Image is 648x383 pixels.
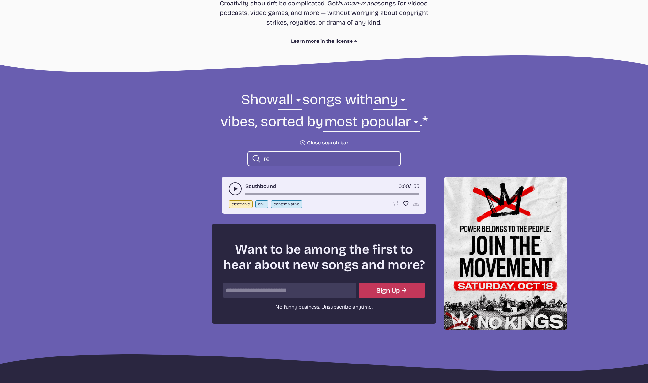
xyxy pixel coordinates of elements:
button: play-pause toggle [229,182,242,195]
div: / [398,182,419,190]
input: search [264,155,395,163]
button: electronic [229,200,253,208]
div: song-time-bar [245,193,419,195]
img: Help save our democracy! [444,177,567,330]
select: sorting [323,112,420,134]
button: chill [255,200,268,208]
select: vibe [373,90,407,112]
a: Southbound [245,182,276,190]
span: timer [398,183,409,189]
button: Submit [359,283,425,298]
span: No funny business. Unsubscribe anytime. [275,304,373,310]
select: genre [278,90,302,112]
button: contemplative [271,200,302,208]
a: Learn more in the license [291,37,357,45]
button: Close search bar [299,140,349,146]
span: 1:55 [411,183,419,189]
h2: Want to be among the first to hear about new songs and more? [223,242,425,272]
form: Show songs with vibes, sorted by . [150,90,498,166]
button: Loop [392,200,399,207]
button: Favorite [403,200,409,207]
